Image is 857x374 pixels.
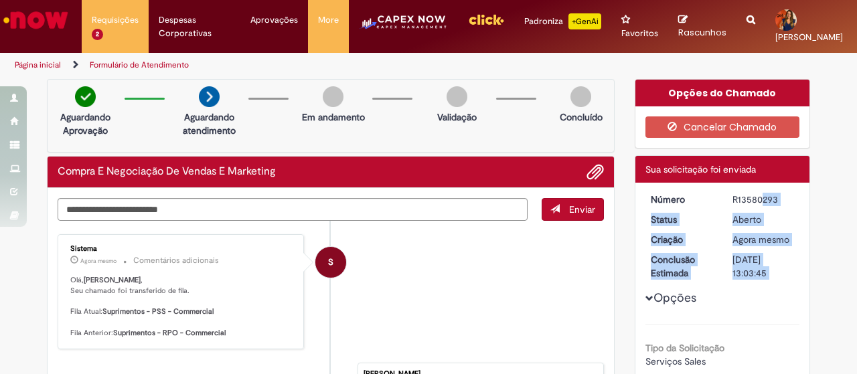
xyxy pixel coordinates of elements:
button: Enviar [542,198,604,221]
p: Concluído [560,110,603,124]
div: System [315,247,346,278]
span: [PERSON_NAME] [775,31,843,43]
span: Sua solicitação foi enviada [645,163,756,175]
p: Em andamento [302,110,365,124]
p: +GenAi [568,13,601,29]
dt: Status [641,213,723,226]
small: Comentários adicionais [133,255,219,266]
span: Requisições [92,13,139,27]
span: Rascunhos [678,26,726,39]
p: Aguardando atendimento [177,110,242,137]
div: Sistema [70,245,293,253]
img: check-circle-green.png [75,86,96,107]
a: Rascunhos [678,14,726,39]
div: 30/09/2025 10:03:37 [732,233,795,246]
span: Serviços Sales [645,355,706,367]
img: img-circle-grey.png [323,86,343,107]
dt: Criação [641,233,723,246]
img: arrow-next.png [199,86,220,107]
img: click_logo_yellow_360x200.png [468,9,504,29]
h2: Compra E Negociação De Vendas E Marketing Histórico de tíquete [58,166,276,178]
span: 2 [92,29,103,40]
p: Aguardando Aprovação [53,110,118,137]
ul: Trilhas de página [10,53,561,78]
span: Despesas Corporativas [159,13,230,40]
dt: Número [641,193,723,206]
img: CapexLogo5.png [359,13,448,40]
span: More [318,13,339,27]
span: S [328,246,333,278]
b: [PERSON_NAME] [84,275,141,285]
b: Suprimentos - RPO - Commercial [113,328,226,338]
textarea: Digite sua mensagem aqui... [58,198,528,220]
img: img-circle-grey.png [447,86,467,107]
div: R13580293 [732,193,795,206]
span: Agora mesmo [80,257,116,265]
img: ServiceNow [1,7,70,33]
span: Agora mesmo [732,233,789,246]
b: Suprimentos - PSS - Commercial [102,306,214,316]
button: Cancelar Chamado [645,116,800,138]
dt: Conclusão Estimada [641,253,723,280]
span: Favoritos [621,27,658,40]
div: [DATE] 13:03:45 [732,253,795,280]
img: img-circle-grey.png [570,86,591,107]
button: Adicionar anexos [587,163,604,181]
b: Tipo da Solicitação [645,342,724,354]
time: 30/09/2025 10:03:45 [80,257,116,265]
div: Opções do Chamado [635,80,810,106]
div: Aberto [732,213,795,226]
span: Aprovações [250,13,298,27]
a: Formulário de Atendimento [90,60,189,70]
p: Olá, , Seu chamado foi transferido de fila. Fila Atual: Fila Anterior: [70,275,293,338]
span: Enviar [569,203,595,215]
a: Página inicial [15,60,61,70]
p: Validação [437,110,477,124]
div: Padroniza [524,13,601,29]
